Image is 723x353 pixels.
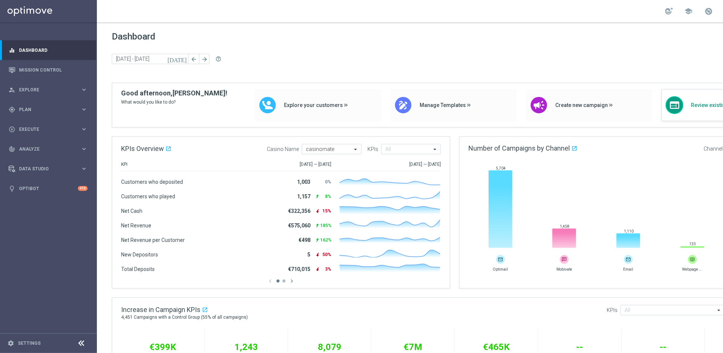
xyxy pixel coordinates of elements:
[8,107,88,113] button: gps_fixed Plan keyboard_arrow_right
[9,106,80,113] div: Plan
[8,126,88,132] button: play_circle_outline Execute keyboard_arrow_right
[9,126,80,133] div: Execute
[8,67,88,73] button: Mission Control
[19,107,80,112] span: Plan
[9,40,88,60] div: Dashboard
[19,60,88,80] a: Mission Control
[9,126,15,133] i: play_circle_outline
[9,166,80,172] div: Data Studio
[80,106,88,113] i: keyboard_arrow_right
[80,86,88,93] i: keyboard_arrow_right
[9,146,15,152] i: track_changes
[9,106,15,113] i: gps_fixed
[9,47,15,54] i: equalizer
[19,147,80,151] span: Analyze
[684,7,692,15] span: school
[9,60,88,80] div: Mission Control
[19,179,78,198] a: Optibot
[80,145,88,152] i: keyboard_arrow_right
[8,166,88,172] button: Data Studio keyboard_arrow_right
[78,186,88,191] div: +10
[8,87,88,93] button: person_search Explore keyboard_arrow_right
[19,88,80,92] span: Explore
[80,165,88,172] i: keyboard_arrow_right
[8,146,88,152] button: track_changes Analyze keyboard_arrow_right
[9,86,80,93] div: Explore
[9,179,88,198] div: Optibot
[7,340,14,347] i: settings
[19,127,80,132] span: Execute
[9,86,15,93] i: person_search
[9,146,80,152] div: Analyze
[19,40,88,60] a: Dashboard
[8,186,88,192] button: lightbulb Optibot +10
[8,47,88,53] button: equalizer Dashboard
[19,167,80,171] span: Data Studio
[18,341,41,346] a: Settings
[80,126,88,133] i: keyboard_arrow_right
[9,185,15,192] i: lightbulb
